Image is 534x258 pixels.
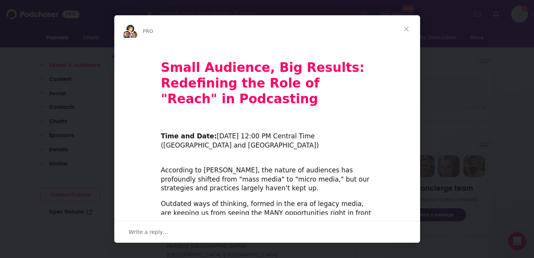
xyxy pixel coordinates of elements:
span: Write a reply… [129,227,169,237]
img: Sydney avatar [122,30,131,39]
span: Close [393,15,420,43]
div: According to [PERSON_NAME], the nature of audiences has profoundly shifted from "mass media" to "... [161,157,373,193]
img: Barbara avatar [126,24,135,33]
b: Time and Date: [161,132,217,140]
img: Dave avatar [129,30,138,39]
span: PRO [143,28,153,34]
div: Open conversation and reply [114,221,420,243]
div: ​ [DATE] 12:00 PM Central Time ([GEOGRAPHIC_DATA] and [GEOGRAPHIC_DATA]) [161,123,373,150]
b: Small Audience, Big Results: Redefining the Role of "Reach" in Podcasting [161,60,365,106]
div: Outdated ways of thinking, formed in the era of legacy media, are keeping us from seeing the MANY... [161,200,373,227]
